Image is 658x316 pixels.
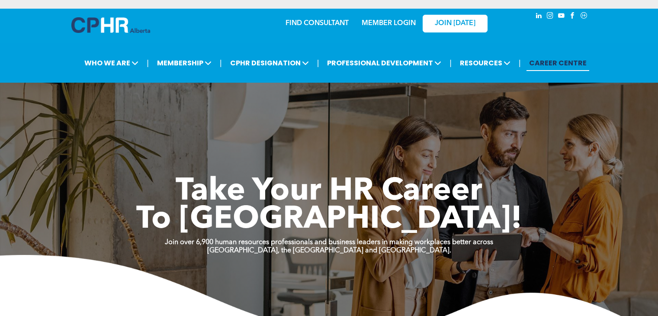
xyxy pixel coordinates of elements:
[435,19,475,28] span: JOIN [DATE]
[176,176,482,207] span: Take Your HR Career
[165,239,493,246] strong: Join over 6,900 human resources professionals and business leaders in making workplaces better ac...
[228,55,311,71] span: CPHR DESIGNATION
[317,54,319,72] li: |
[457,55,513,71] span: RESOURCES
[82,55,141,71] span: WHO WE ARE
[449,54,452,72] li: |
[286,20,349,27] a: FIND CONSULTANT
[568,11,578,23] a: facebook
[546,11,555,23] a: instagram
[207,247,451,254] strong: [GEOGRAPHIC_DATA], the [GEOGRAPHIC_DATA] and [GEOGRAPHIC_DATA].
[423,15,488,32] a: JOIN [DATE]
[557,11,566,23] a: youtube
[220,54,222,72] li: |
[534,11,544,23] a: linkedin
[362,20,416,27] a: MEMBER LOGIN
[324,55,444,71] span: PROFESSIONAL DEVELOPMENT
[71,17,150,33] img: A blue and white logo for cp alberta
[526,55,589,71] a: CAREER CENTRE
[147,54,149,72] li: |
[154,55,214,71] span: MEMBERSHIP
[519,54,521,72] li: |
[136,204,522,235] span: To [GEOGRAPHIC_DATA]!
[579,11,589,23] a: Social network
